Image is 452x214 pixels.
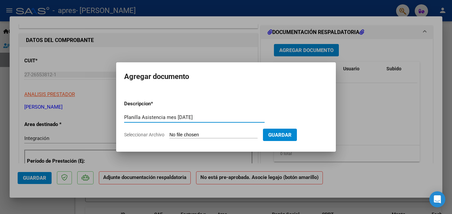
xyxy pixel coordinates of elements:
p: Descripcion [124,100,185,108]
button: Guardar [263,129,297,141]
div: Open Intercom Messenger [429,191,445,207]
span: Guardar [268,132,292,138]
h2: Agregar documento [124,70,328,83]
span: Seleccionar Archivo [124,132,164,137]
